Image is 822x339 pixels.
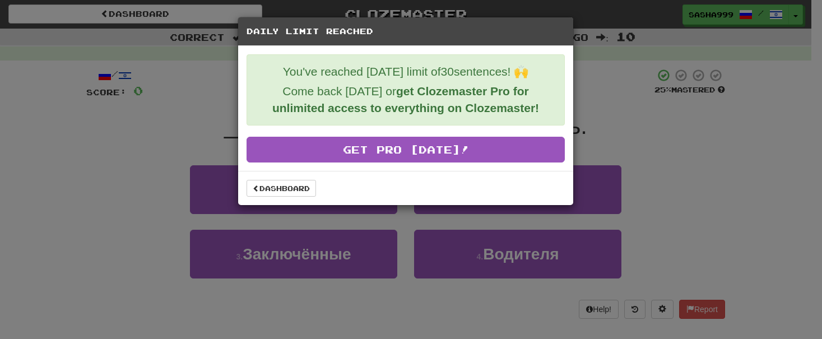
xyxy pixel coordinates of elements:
[247,137,565,162] a: Get Pro [DATE]!
[247,26,565,37] h5: Daily Limit Reached
[272,85,539,114] strong: get Clozemaster Pro for unlimited access to everything on Clozemaster!
[247,180,316,197] a: Dashboard
[256,83,556,117] p: Come back [DATE] or
[256,63,556,80] p: You've reached [DATE] limit of 30 sentences! 🙌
